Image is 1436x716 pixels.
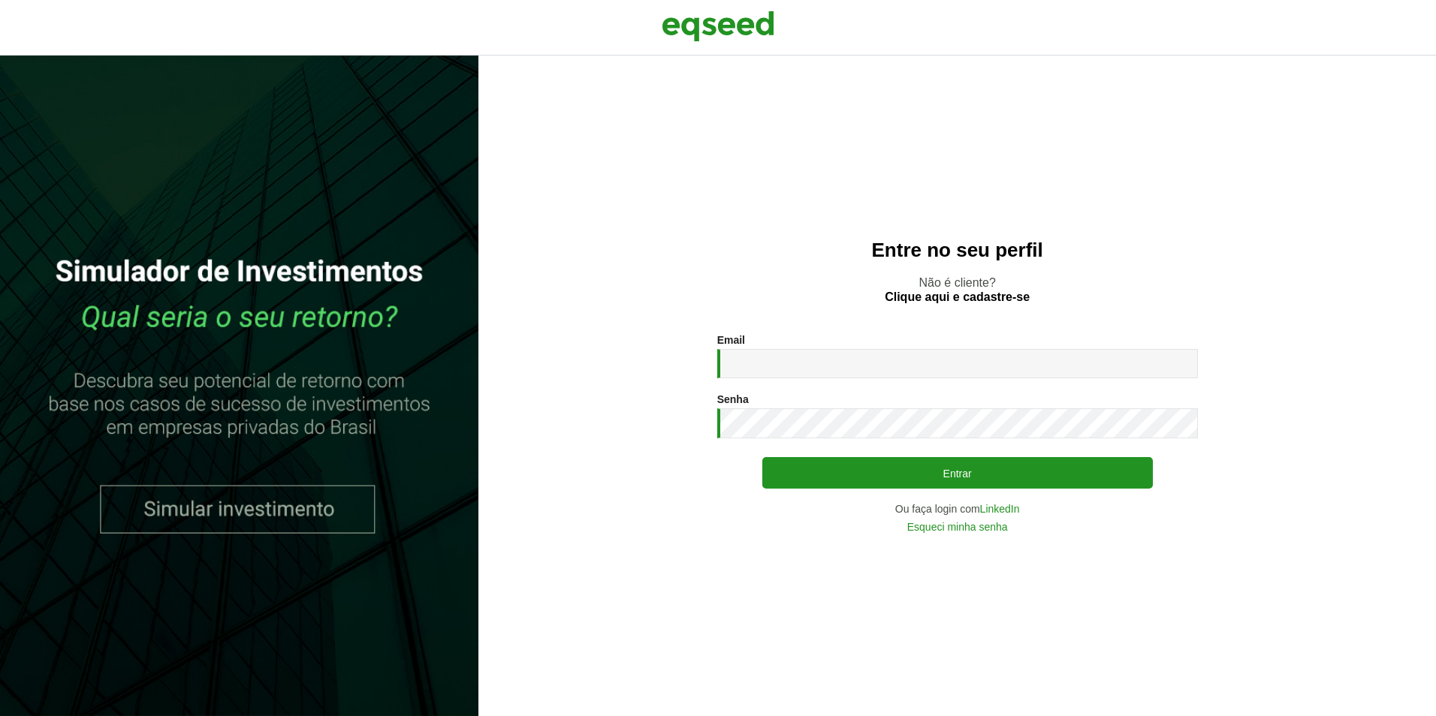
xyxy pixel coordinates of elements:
[717,394,749,405] label: Senha
[717,504,1198,514] div: Ou faça login com
[717,335,745,345] label: Email
[762,457,1153,489] button: Entrar
[662,8,774,45] img: EqSeed Logo
[508,275,1406,304] p: Não é cliente?
[885,291,1030,303] a: Clique aqui e cadastre-se
[980,504,1020,514] a: LinkedIn
[907,522,1008,532] a: Esqueci minha senha
[508,239,1406,261] h2: Entre no seu perfil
